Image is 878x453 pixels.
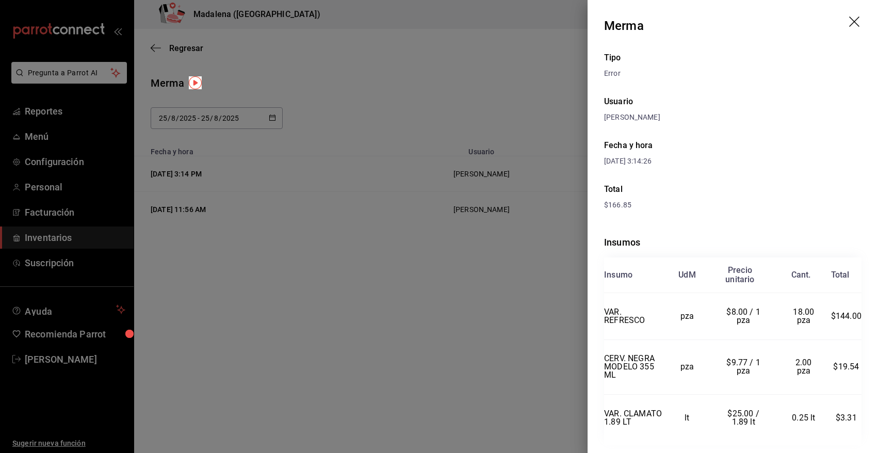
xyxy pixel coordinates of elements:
[726,307,762,325] span: $8.00 / 1 pza
[678,270,696,280] div: UdM
[727,409,761,427] span: $25.00 / 1.89 lt
[604,201,631,209] span: $166.85
[849,17,861,29] button: drag
[604,293,663,340] td: VAR. REFRESCO
[831,311,861,321] span: $144.00
[831,270,850,280] div: Total
[604,17,644,35] div: Merma
[833,362,859,371] span: $19.54
[793,307,816,325] span: 18.00 pza
[792,413,815,423] span: 0.25 lt
[604,270,632,280] div: Insumo
[604,95,861,108] div: Usuario
[604,52,861,64] div: Tipo
[604,156,861,167] div: [DATE] 3:14:26
[604,235,861,249] div: Insumos
[663,339,710,395] td: pza
[604,68,861,79] div: Error
[725,266,754,284] div: Precio unitario
[726,358,762,376] span: $9.77 / 1 pza
[795,358,814,376] span: 2.00 pza
[604,139,861,152] div: Fecha y hora
[836,413,857,423] span: $3.31
[791,270,811,280] div: Cant.
[604,395,663,441] td: VAR. CLAMATO 1.89 LT
[604,112,861,123] div: [PERSON_NAME]
[663,293,710,340] td: pza
[663,395,710,441] td: lt
[189,76,202,89] img: Tooltip marker
[604,183,861,196] div: Total
[604,339,663,395] td: CERV. NEGRA MODELO 355 ML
